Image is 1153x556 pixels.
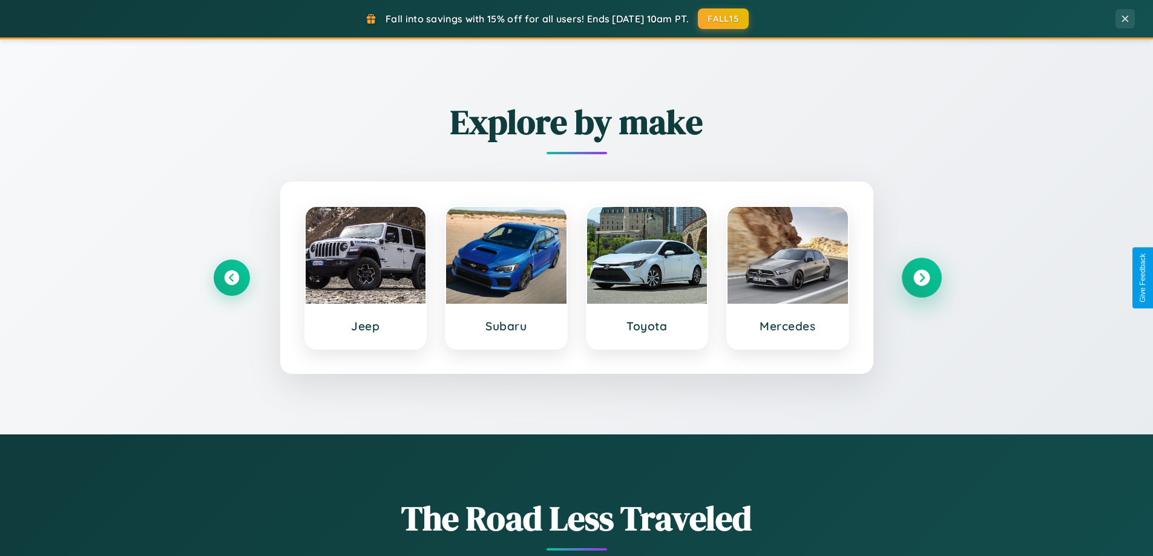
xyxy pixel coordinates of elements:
[214,99,940,145] h2: Explore by make
[698,8,749,29] button: FALL15
[740,319,836,333] h3: Mercedes
[214,495,940,541] h1: The Road Less Traveled
[1138,253,1147,303] div: Give Feedback
[318,319,414,333] h3: Jeep
[599,319,695,333] h3: Toyota
[458,319,554,333] h3: Subaru
[386,13,689,25] span: Fall into savings with 15% off for all users! Ends [DATE] 10am PT.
